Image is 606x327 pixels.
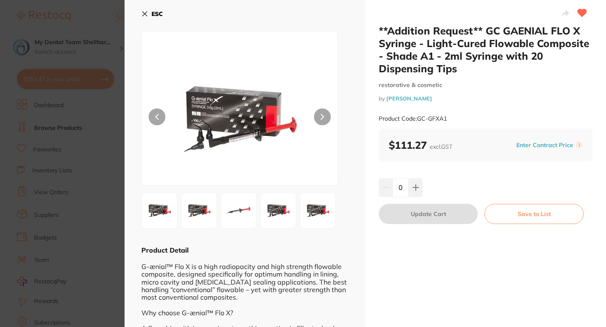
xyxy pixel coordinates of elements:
[379,204,478,224] button: Update Cart
[144,195,175,226] img: LmpwZw
[263,195,293,226] img: XzQuanBn
[379,95,593,102] small: by
[379,24,593,75] h2: **Addition Request** GC GAENIAL FLO X Syringe - Light-Cured Flowable Composite - Shade A1 - 2ml S...
[576,142,582,148] label: i
[379,115,447,122] small: Product Code: GC-GFXA1
[514,141,576,149] button: Enter Contract Price
[181,53,298,185] img: LmpwZw
[141,246,189,254] b: Product Detail
[184,195,214,226] img: XzIuanBn
[484,204,584,224] button: Save to List
[386,95,432,102] a: [PERSON_NAME]
[379,82,593,89] small: restorative & cosmetic
[303,195,333,226] img: XzUuanBn
[151,10,163,18] b: ESC
[430,143,452,150] span: excl. GST
[141,7,163,21] button: ESC
[389,139,452,151] b: $111.27
[223,195,254,226] img: XzMuanBn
